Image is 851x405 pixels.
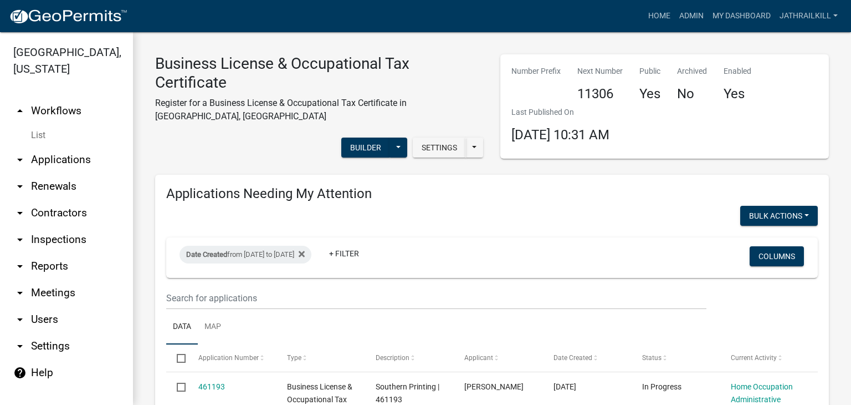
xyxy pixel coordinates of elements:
[376,382,439,404] span: Southern Printing | 461193
[553,354,592,362] span: Date Created
[542,345,631,371] datatable-header-cell: Date Created
[320,244,368,264] a: + Filter
[198,310,228,345] a: Map
[166,345,187,371] datatable-header-cell: Select
[750,246,804,266] button: Columns
[724,65,751,77] p: Enabled
[775,6,842,27] a: Jathrailkill
[454,345,542,371] datatable-header-cell: Applicant
[166,186,818,202] h4: Applications Needing My Attention
[13,286,27,300] i: arrow_drop_down
[341,138,390,158] button: Builder
[186,250,227,259] span: Date Created
[740,206,818,226] button: Bulk Actions
[13,233,27,246] i: arrow_drop_down
[511,127,609,143] span: [DATE] 10:31 AM
[13,366,27,379] i: help
[644,6,675,27] a: Home
[13,340,27,353] i: arrow_drop_down
[13,206,27,220] i: arrow_drop_down
[642,354,662,362] span: Status
[708,6,775,27] a: My Dashboard
[376,354,409,362] span: Description
[511,65,561,77] p: Number Prefix
[365,345,454,371] datatable-header-cell: Description
[632,345,720,371] datatable-header-cell: Status
[276,345,365,371] datatable-header-cell: Type
[675,6,708,27] a: Admin
[677,86,707,102] h4: No
[13,313,27,326] i: arrow_drop_down
[13,104,27,118] i: arrow_drop_up
[464,382,524,391] span: Abi Traylor
[287,354,301,362] span: Type
[639,65,660,77] p: Public
[639,86,660,102] h4: Yes
[413,138,466,158] button: Settings
[166,310,198,345] a: Data
[724,86,751,102] h4: Yes
[577,65,623,77] p: Next Number
[677,65,707,77] p: Archived
[187,345,276,371] datatable-header-cell: Application Number
[464,354,493,362] span: Applicant
[180,246,311,264] div: from [DATE] to [DATE]
[13,153,27,166] i: arrow_drop_down
[13,260,27,273] i: arrow_drop_down
[198,354,259,362] span: Application Number
[198,382,225,391] a: 461193
[720,345,809,371] datatable-header-cell: Current Activity
[642,382,681,391] span: In Progress
[731,354,777,362] span: Current Activity
[166,287,706,310] input: Search for applications
[13,180,27,193] i: arrow_drop_down
[155,97,484,123] p: Register for a Business License & Occupational Tax Certificate in [GEOGRAPHIC_DATA], [GEOGRAPHIC_...
[553,382,576,391] span: 08/08/2025
[155,54,484,92] h3: Business License & Occupational Tax Certificate
[577,86,623,102] h4: 11306
[511,107,609,118] p: Last Published On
